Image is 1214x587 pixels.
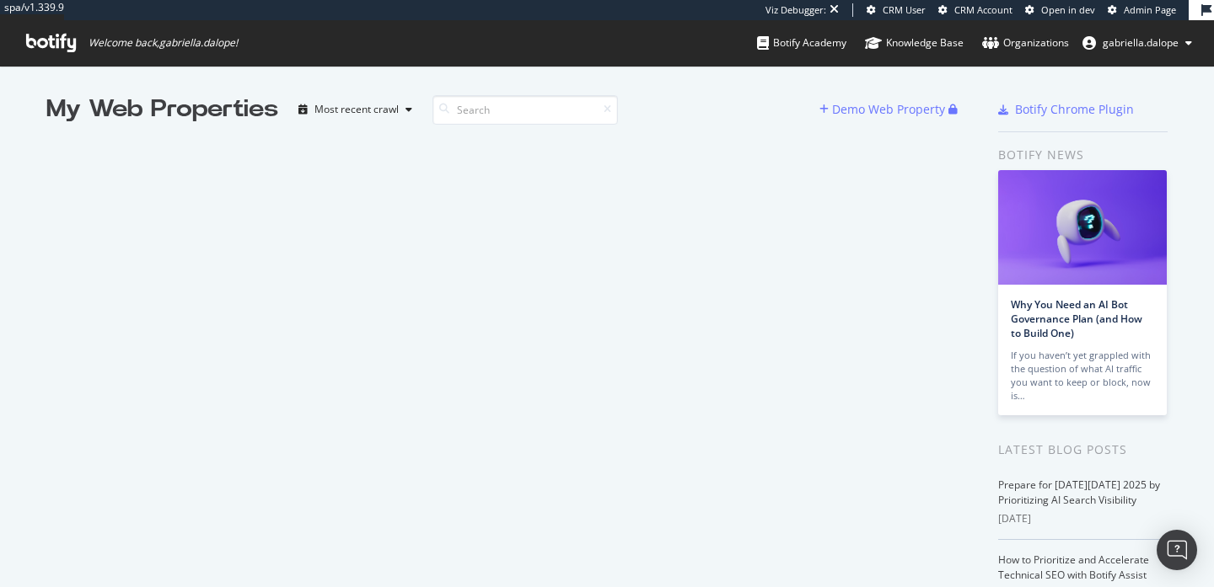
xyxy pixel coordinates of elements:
span: Admin Page [1124,3,1176,16]
a: Botify Chrome Plugin [998,101,1134,118]
a: Open in dev [1025,3,1095,17]
div: Viz Debugger: [765,3,826,17]
div: Botify Academy [757,35,846,51]
span: gabriella.dalope [1103,35,1179,50]
a: Why You Need an AI Bot Governance Plan (and How to Build One) [1011,297,1142,340]
a: CRM User [867,3,926,17]
span: CRM Account [954,3,1013,16]
div: My Web Properties [46,93,278,126]
div: If you haven’t yet grappled with the question of what AI traffic you want to keep or block, now is… [1011,349,1154,403]
a: Demo Web Property [819,102,948,116]
a: How to Prioritize and Accelerate Technical SEO with Botify Assist [998,552,1149,582]
button: Demo Web Property [819,96,948,123]
a: Botify Academy [757,20,846,66]
a: Admin Page [1108,3,1176,17]
span: Welcome back, gabriella.dalope ! [89,36,238,50]
div: Most recent crawl [314,104,399,115]
div: Botify news [998,146,1168,164]
button: Most recent crawl [292,96,419,123]
div: Organizations [982,35,1069,51]
div: Latest Blog Posts [998,440,1168,459]
a: Knowledge Base [865,20,964,66]
input: Search [432,95,618,125]
div: [DATE] [998,511,1168,526]
span: CRM User [883,3,926,16]
a: CRM Account [938,3,1013,17]
div: Botify Chrome Plugin [1015,101,1134,118]
button: gabriella.dalope [1069,29,1206,56]
img: Why You Need an AI Bot Governance Plan (and How to Build One) [998,170,1167,285]
span: Open in dev [1041,3,1095,16]
a: Prepare for [DATE][DATE] 2025 by Prioritizing AI Search Visibility [998,478,1160,507]
a: Organizations [982,20,1069,66]
div: Knowledge Base [865,35,964,51]
div: Demo Web Property [832,101,945,118]
div: Open Intercom Messenger [1157,530,1197,570]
